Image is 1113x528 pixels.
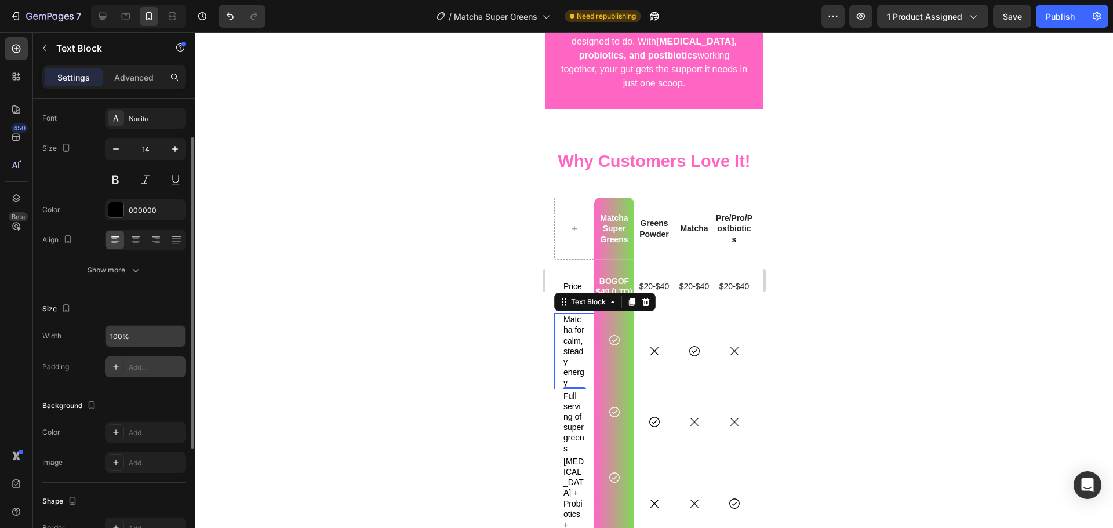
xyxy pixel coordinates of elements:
[129,205,183,216] div: 000000
[5,5,86,28] button: 7
[56,41,155,55] p: Text Block
[76,9,81,23] p: 7
[42,457,63,468] div: Image
[1036,5,1085,28] button: Publish
[42,113,57,123] div: Font
[42,362,69,372] div: Padding
[106,326,185,347] input: Auto
[577,11,636,21] span: Need republishing
[129,114,183,124] div: Nunito
[18,424,39,519] p: [MEDICAL_DATA] + Probiotics + Postbiotics
[993,5,1031,28] button: Save
[1046,10,1075,23] div: Publish
[18,358,39,421] p: Full serving of super greens
[18,249,39,259] p: Price
[1074,471,1101,499] div: Open Intercom Messenger
[219,5,265,28] div: Undo/Redo
[90,185,128,206] p: Greens Powder
[170,180,208,212] p: Pre/Pro/Postbiotics
[133,249,165,259] p: $20-$40
[9,212,28,221] div: Beta
[173,249,205,259] p: $20-$40
[18,282,39,355] p: Matcha for calm, steady energy
[42,232,75,248] div: Align
[11,123,28,133] div: 450
[42,494,79,509] div: Shape
[129,458,183,468] div: Add...
[42,260,186,281] button: Show more
[88,264,141,276] div: Show more
[50,180,88,212] p: Matcha Super Greens
[23,264,63,275] div: Text Block
[9,117,209,141] h2: Why Customers Love It!
[129,362,183,373] div: Add...
[454,10,537,23] span: Matcha Super Greens
[1003,12,1022,21] span: Save
[42,205,60,215] div: Color
[42,141,73,156] div: Size
[42,427,60,438] div: Color
[449,10,452,23] span: /
[545,32,763,528] iframe: Design area
[887,10,962,23] span: 1 product assigned
[93,249,125,259] p: $20-$40
[114,71,154,83] p: Advanced
[42,301,73,317] div: Size
[34,4,191,28] strong: [MEDICAL_DATA], probiotics, and postbiotics
[57,71,90,83] p: Settings
[42,398,99,414] div: Background
[129,428,183,438] div: Add...
[130,191,168,201] p: Matcha
[50,243,88,264] p: BOGOF $49 (LTD)
[42,331,61,341] div: Width
[877,5,988,28] button: 1 product assigned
